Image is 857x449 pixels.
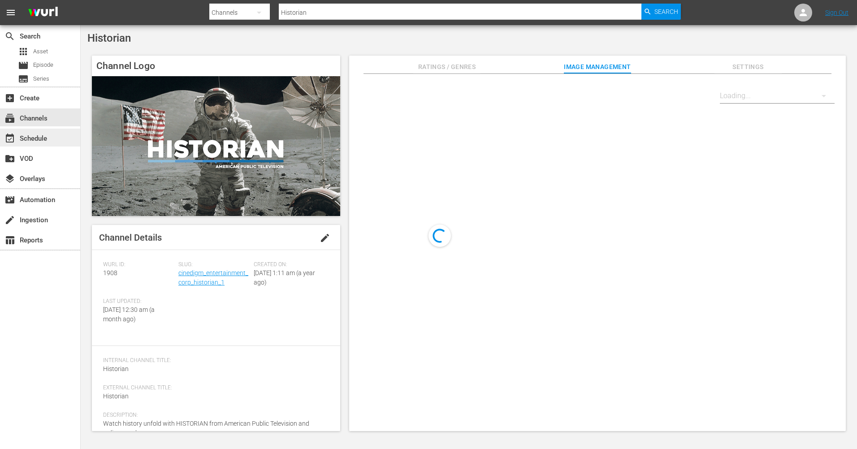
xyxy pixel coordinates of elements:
[103,298,174,305] span: Last Updated:
[4,133,15,144] span: Schedule
[92,56,340,76] h4: Channel Logo
[254,261,325,268] span: Created On:
[103,306,155,323] span: [DATE] 12:30 am (a month ago)
[714,61,782,73] span: Settings
[254,269,315,286] span: [DATE] 1:11 am (a year ago)
[5,7,16,18] span: menu
[92,76,340,216] img: Historian
[641,4,681,20] button: Search
[4,235,15,246] span: Reports
[33,60,53,69] span: Episode
[103,365,129,372] span: Historian
[413,61,480,73] span: Ratings / Genres
[33,74,49,83] span: Series
[178,269,248,286] a: cinedigm_entertainment_corp_historian_1
[4,194,15,205] span: Automation
[4,113,15,124] span: Channels
[4,31,15,42] span: Search
[825,9,848,16] a: Sign Out
[4,93,15,104] span: Create
[4,215,15,225] span: Ingestion
[22,2,65,23] img: ans4CAIJ8jUAAAAAAAAAAAAAAAAAAAAAAAAgQb4GAAAAAAAAAAAAAAAAAAAAAAAAJMjXAAAAAAAAAAAAAAAAAAAAAAAAgAT5G...
[4,173,15,184] span: Overlays
[87,32,131,44] span: Historian
[564,61,631,73] span: Image Management
[99,232,162,243] span: Channel Details
[103,269,117,276] span: 1908
[320,233,330,243] span: edit
[18,73,29,84] span: Series
[103,261,174,268] span: Wurl ID:
[654,4,678,20] span: Search
[4,153,15,164] span: VOD
[18,46,29,57] span: Asset
[103,412,325,419] span: Description:
[103,420,309,436] span: Watch history unfold with HISTORIAN from American Public Television and rediscover the past.
[314,227,336,249] button: edit
[103,393,129,400] span: Historian
[18,60,29,71] span: Episode
[103,357,325,364] span: Internal Channel Title:
[33,47,48,56] span: Asset
[178,261,249,268] span: Slug:
[103,384,325,392] span: External Channel Title:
